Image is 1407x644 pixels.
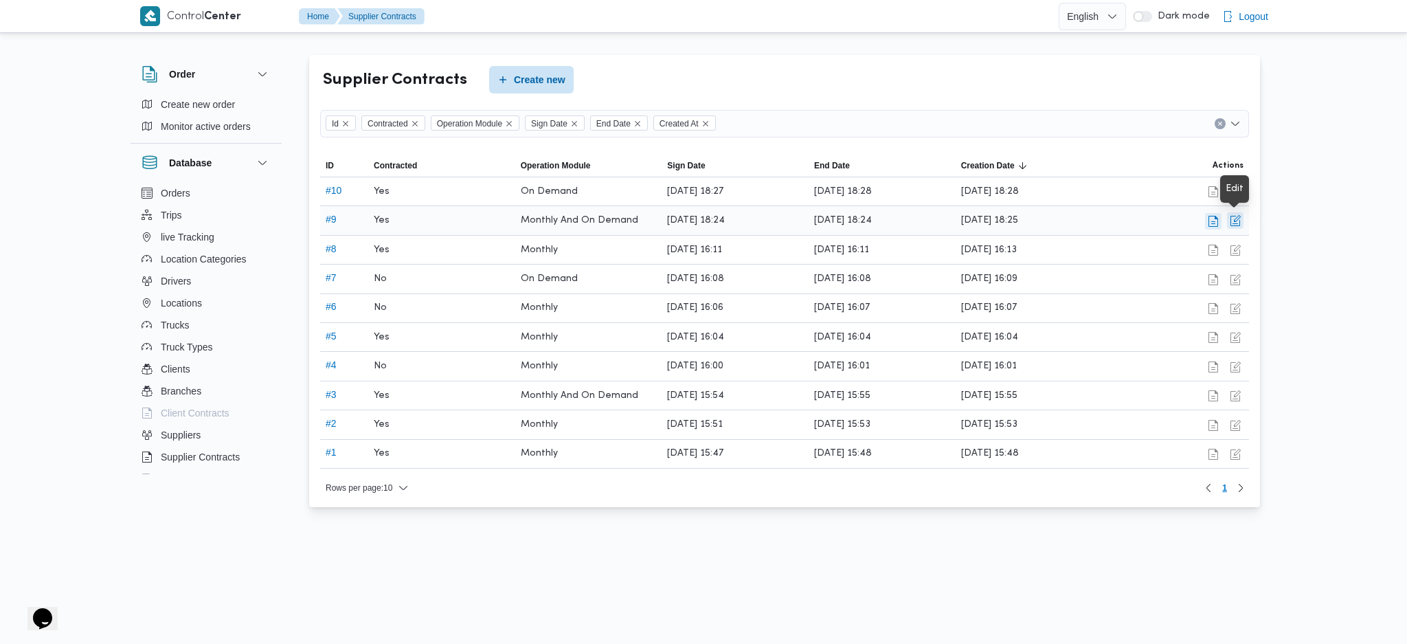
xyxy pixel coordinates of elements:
span: Monthly [521,417,558,433]
span: Clients [161,361,190,377]
span: No [374,271,387,287]
span: Dark mode [1152,11,1210,22]
svg: Sorted in descending order [1017,160,1028,171]
span: [DATE] 16:04 [961,329,1018,346]
span: [DATE] 15:55 [814,388,870,404]
span: Operation Module [437,116,502,131]
span: Devices [161,471,195,487]
span: Sign Date [667,160,705,171]
span: No [374,300,387,316]
span: Yes [374,445,390,462]
span: Suppliers [161,427,201,443]
span: Monthly [521,329,558,346]
button: #4 [326,359,337,370]
span: [DATE] 16:11 [667,242,722,258]
button: Remove Id from selection in this group [341,120,350,128]
button: #10 [326,185,341,196]
span: [DATE] 15:48 [814,445,872,462]
span: Rows per page : 10 [326,480,392,496]
span: Operation Module [521,160,591,171]
button: Locations [136,292,276,314]
span: Branches [161,383,201,399]
span: Locations [161,295,202,311]
span: Operation Module [431,115,519,131]
span: [DATE] 15:53 [814,417,870,433]
span: [DATE] 16:07 [814,300,870,316]
button: Rows per page:10 [320,480,414,496]
button: Page 1 of 1 [1217,480,1232,496]
button: Branches [136,380,276,402]
span: [DATE] 15:55 [961,388,1017,404]
span: [DATE] 16:04 [667,329,724,346]
button: Remove Contracted from selection in this group [411,120,419,128]
span: [DATE] 16:07 [961,300,1017,316]
button: Clear input [1215,118,1226,129]
button: #3 [326,389,337,400]
button: Clients [136,358,276,380]
button: Monitor active orders [136,115,276,137]
span: [DATE] 16:01 [814,358,870,375]
button: Order [142,66,271,82]
span: Monthly [521,242,558,258]
img: X8yXhbKr1z7QwAAAABJRU5ErkJggg== [140,6,160,26]
span: Client Contracts [161,405,229,421]
span: Creation Date; Sorted in descending order [961,160,1015,171]
span: Id [326,115,356,131]
span: [DATE] 15:47 [667,445,724,462]
span: [DATE] 16:09 [961,271,1017,287]
div: Edit [1226,181,1243,197]
span: Monthly [521,445,558,462]
span: No [374,358,387,375]
button: Home [299,8,340,25]
button: Supplier Contracts [136,446,276,468]
button: Remove End Date from selection in this group [633,120,642,128]
span: [DATE] 16:08 [814,271,871,287]
button: End Date [809,155,956,177]
span: Supplier Contracts [161,449,240,465]
span: Yes [374,329,390,346]
button: Client Contracts [136,402,276,424]
button: Sign Date [662,155,809,177]
span: On Demand [521,271,578,287]
span: Logout [1239,8,1268,25]
span: Monthly And On Demand [521,212,638,229]
h2: Supplier Contracts [323,68,467,92]
span: ID [326,160,334,171]
button: Drivers [136,270,276,292]
span: Yes [374,184,390,200]
div: Database [131,182,282,480]
span: [DATE] 16:08 [667,271,724,287]
button: Remove Created At from selection in this group [701,120,710,128]
span: Contracted [361,115,425,131]
span: [DATE] 16:06 [667,300,723,316]
button: #8 [326,243,337,254]
button: #5 [326,331,337,342]
span: [DATE] 16:13 [961,242,1017,258]
span: Contracted [368,116,408,131]
span: Yes [374,212,390,229]
span: Drivers [161,273,191,289]
span: End Date [590,115,648,131]
span: [DATE] 15:53 [961,417,1017,433]
iframe: chat widget [14,589,58,630]
button: #6 [326,301,337,312]
button: Logout [1217,3,1274,30]
span: Contracted [374,160,417,171]
span: [DATE] 18:25 [961,212,1018,229]
span: End Date [596,116,631,131]
span: [DATE] 18:24 [667,212,725,229]
span: [DATE] 15:51 [667,417,723,433]
span: [DATE] 18:28 [814,184,872,200]
span: Created At [653,115,716,131]
button: Open list of options [1230,118,1241,129]
span: Yes [374,242,390,258]
span: [DATE] 18:27 [667,184,724,200]
button: Remove Operation Module from selection in this group [505,120,513,128]
button: Database [142,155,271,171]
span: Created At [660,116,699,131]
span: Create new [514,71,565,88]
span: 1 [1222,480,1227,496]
span: Monthly [521,300,558,316]
span: live Tracking [161,229,214,245]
